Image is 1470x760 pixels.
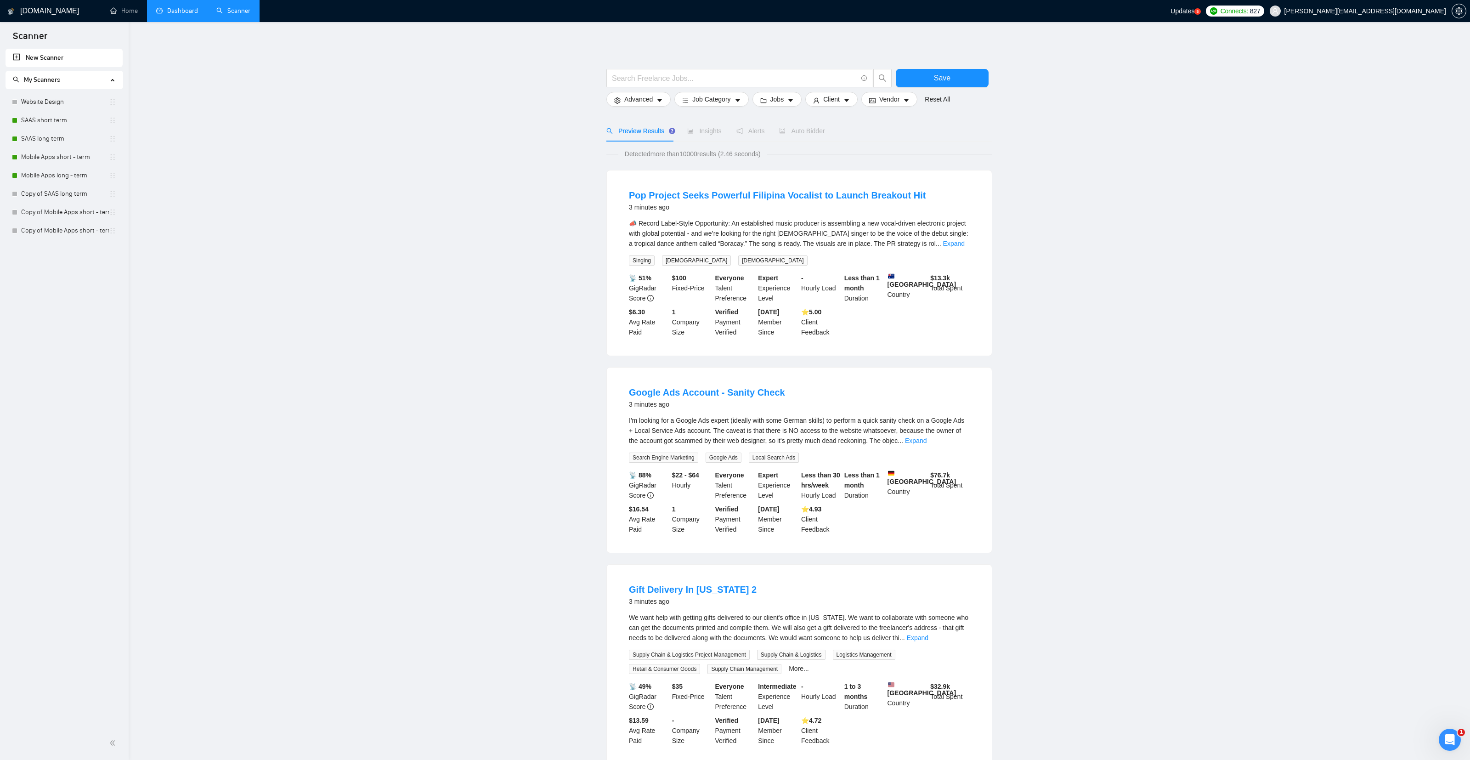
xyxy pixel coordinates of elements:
span: holder [109,227,116,234]
div: Member Since [756,715,799,746]
span: search [874,74,891,82]
div: Hourly Load [799,273,842,303]
span: Advanced [624,94,653,104]
span: I'm looking for a Google Ads expert (ideally with some German skills) to perform a quick sanity c... [629,417,964,444]
span: [DEMOGRAPHIC_DATA] [662,255,731,266]
a: Copy of Mobile Apps short - term [21,203,109,221]
span: Vendor [879,94,899,104]
span: Updates [1170,7,1194,15]
li: Mobile Apps short - term [6,148,123,166]
div: Hourly Load [799,681,842,712]
span: Scanner [6,29,55,49]
div: Talent Preference [713,681,757,712]
span: Job Category [692,94,730,104]
span: Supply Chain & Logistics Project Management [629,650,750,660]
b: Less than 1 month [844,274,880,292]
b: $ 35 [672,683,683,690]
span: Google Ads [706,453,741,463]
div: 3 minutes ago [629,596,757,607]
div: Duration [842,273,886,303]
div: Total Spent [928,273,972,303]
span: Preview Results [606,127,673,135]
iframe: Intercom live chat [1439,729,1461,751]
span: folder [760,97,767,104]
li: SAAS long term [6,130,123,148]
span: user [813,97,820,104]
a: SAAS short term [21,111,109,130]
span: holder [109,117,116,124]
input: Search Freelance Jobs... [612,73,857,84]
b: ⭐️ 4.93 [801,505,821,513]
div: Country [886,273,929,303]
span: Auto Bidder [779,127,825,135]
span: ... [936,240,941,247]
li: Mobile Apps long - term [6,166,123,185]
li: Website Design [6,93,123,111]
a: Reset All [925,94,950,104]
b: ⭐️ 4.72 [801,717,821,724]
span: caret-down [843,97,850,104]
span: info-circle [861,75,867,81]
b: $ 32.9k [930,683,950,690]
a: Google Ads Account - Sanity Check [629,387,785,397]
div: Payment Verified [713,504,757,534]
span: Supply Chain Management [707,664,781,674]
span: Search Engine Marketing [629,453,698,463]
span: idcard [869,97,876,104]
a: New Scanner [13,49,115,67]
span: notification [736,128,743,134]
div: We want help with getting gifts delivered to our client's office in New York. We want to collabor... [629,613,970,643]
a: SAAS long term [21,130,109,148]
img: logo [8,4,14,19]
span: Detected more than 10000 results (2.46 seconds) [618,149,767,159]
div: Company Size [670,715,713,746]
b: [DATE] [758,505,779,513]
div: Avg Rate Paid [627,504,670,534]
span: [DEMOGRAPHIC_DATA] [738,255,807,266]
span: holder [109,153,116,161]
div: Duration [842,470,886,500]
div: Member Since [756,504,799,534]
a: searchScanner [216,7,250,15]
span: Jobs [770,94,784,104]
li: SAAS short term [6,111,123,130]
div: 3 minutes ago [629,399,785,410]
a: Website Design [21,93,109,111]
div: Fixed-Price [670,273,713,303]
div: Client Feedback [799,715,842,746]
b: Verified [715,308,739,316]
span: caret-down [735,97,741,104]
div: I'm looking for a Google Ads expert (ideally with some German skills) to perform a quick sanity c... [629,415,970,446]
b: 1 [672,308,676,316]
span: bars [682,97,689,104]
b: Less than 30 hrs/week [801,471,840,489]
li: Copy of Mobile Apps short - term [6,203,123,221]
div: Payment Verified [713,715,757,746]
span: area-chart [687,128,694,134]
b: Intermediate [758,683,796,690]
a: Copy of SAAS long term [21,185,109,203]
span: 1 [1458,729,1465,736]
b: $ 76.7k [930,471,950,479]
span: 827 [1250,6,1260,16]
a: setting [1452,7,1466,15]
div: 📣 Record Label-Style Opportunity: An established music producer is assembling a new vocal-driven ... [629,218,970,249]
div: GigRadar Score [627,681,670,712]
div: Total Spent [928,470,972,500]
b: Less than 1 month [844,471,880,489]
b: ⭐️ 5.00 [801,308,821,316]
b: - [672,717,674,724]
a: Expand [905,437,927,444]
b: [GEOGRAPHIC_DATA] [888,273,956,288]
span: Logistics Management [833,650,895,660]
b: 1 to 3 months [844,683,868,700]
span: Supply Chain & Logistics [757,650,825,660]
span: search [13,76,19,83]
div: Company Size [670,504,713,534]
b: - [801,683,803,690]
b: 📡 51% [629,274,651,282]
img: 🇩🇪 [888,470,894,476]
img: upwork-logo.png [1210,7,1217,15]
b: Everyone [715,683,744,690]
